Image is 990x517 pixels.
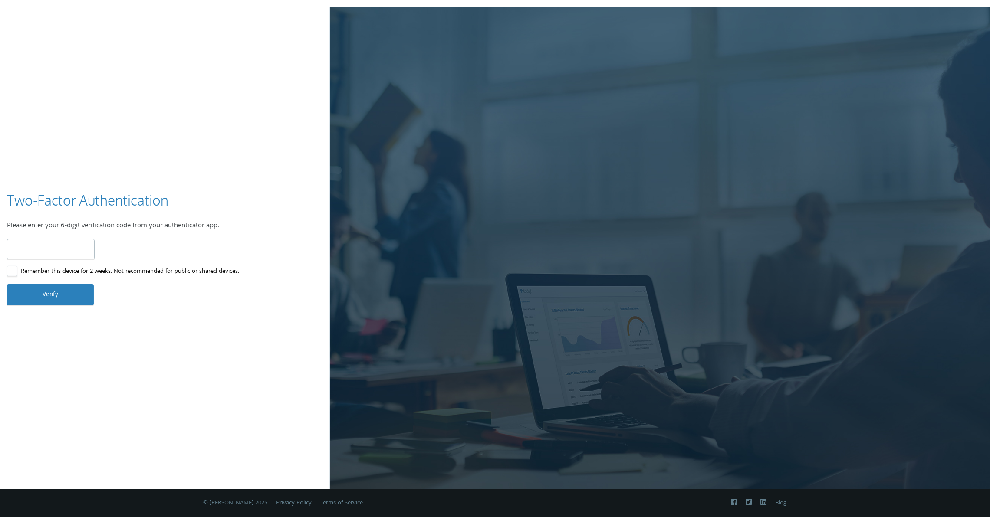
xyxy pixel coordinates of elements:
[7,221,323,232] div: Please enter your 6-digit verification code from your authenticator app.
[276,498,312,508] a: Privacy Policy
[7,284,94,305] button: Verify
[204,498,268,508] span: © [PERSON_NAME] 2025
[321,498,363,508] a: Terms of Service
[7,191,168,210] h3: Two-Factor Authentication
[7,266,239,277] label: Remember this device for 2 weeks. Not recommended for public or shared devices.
[776,498,787,508] a: Blog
